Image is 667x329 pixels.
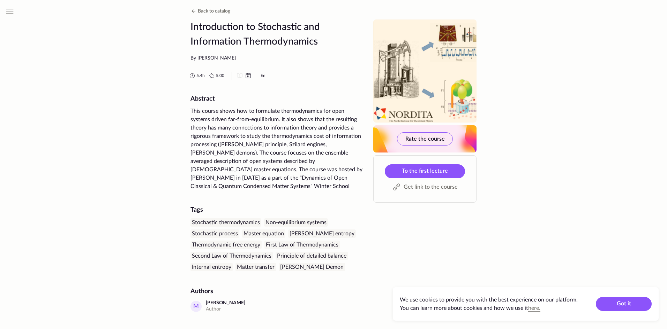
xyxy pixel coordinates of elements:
button: Back to catalog [189,7,230,15]
a: To the first lecture [385,164,465,178]
div: Principle of detailed balance [276,252,348,260]
div: Author [206,306,245,313]
div: Master equation [242,229,285,238]
div: First Law of Thermodynamics [264,241,340,249]
span: Back to catalog [198,9,230,14]
div: [PERSON_NAME] Demon [279,263,345,271]
div: Thermodynamic free energy [190,241,262,249]
button: Rate the course [397,132,453,146]
span: Get link to the course [404,183,458,191]
button: Got it [596,297,652,311]
div: M [190,301,202,312]
div: Second Law of Thermodynamics [190,252,273,260]
div: Stochastic process [190,229,239,238]
button: Get link to the course [385,181,465,194]
div: Tags [190,206,365,214]
span: To the first lecture [402,168,448,174]
div: By [PERSON_NAME] [190,55,365,62]
h2: Abstract [190,95,365,103]
div: [PERSON_NAME] entropy [288,229,356,238]
div: [PERSON_NAME] [206,300,245,306]
div: Authors [190,287,365,296]
span: We use cookies to provide you with the best experience on our platform. You can learn more about ... [400,297,578,311]
a: here. [528,305,540,311]
div: Stochastic thermodynamics [190,218,261,227]
span: 5.00 [216,73,224,79]
div: This course shows how to formulate thermodynamics for open systems driven far-from-equilibrium. I... [190,107,365,190]
span: 5.4 h [196,73,205,79]
abbr: English [261,73,265,78]
div: Internal entropy [190,263,233,271]
div: Matter transfer [235,263,276,271]
div: Non-equilibrium systems [264,218,328,227]
h1: Introduction to Stochastic and Information Thermodynamics [190,19,365,49]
